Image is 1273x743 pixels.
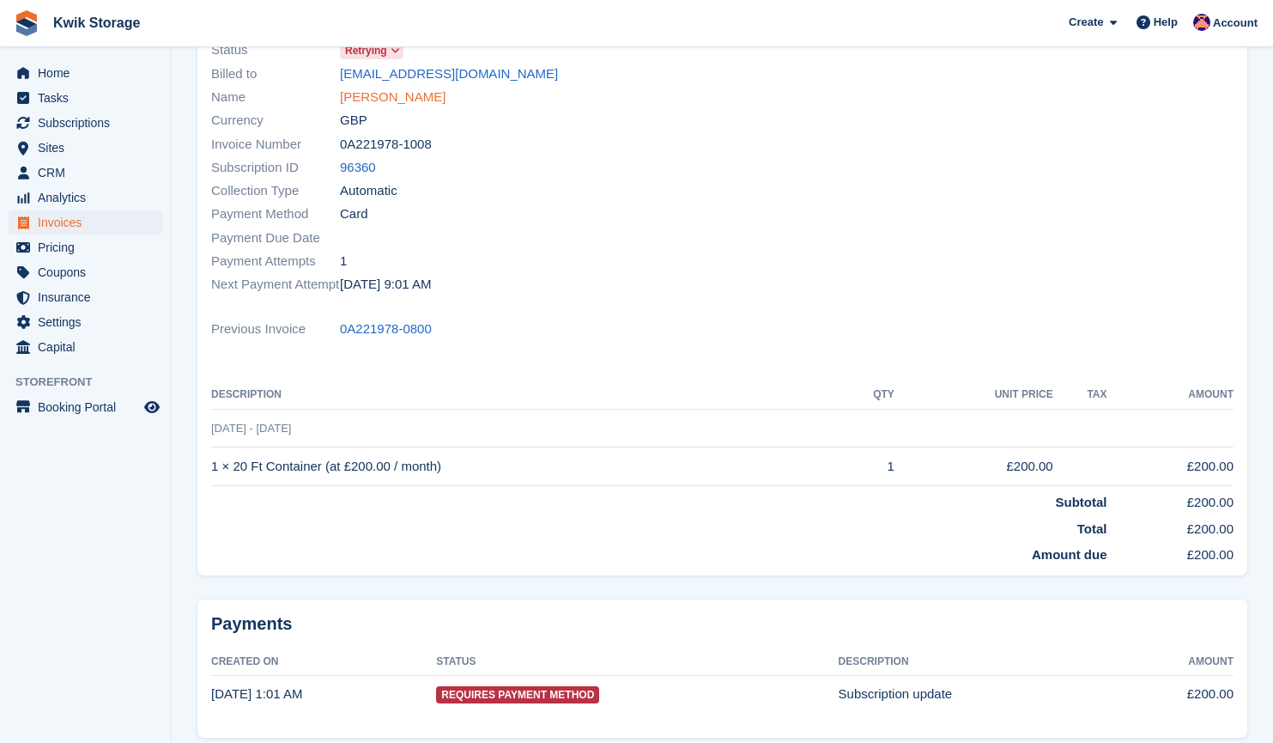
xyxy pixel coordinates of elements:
span: Previous Invoice [211,320,340,339]
a: Preview store [142,397,162,417]
span: 0A221978-1008 [340,135,432,155]
span: Account [1213,15,1258,32]
a: menu [9,235,162,259]
span: Tasks [38,86,141,110]
span: Payment Due Date [211,228,340,248]
span: CRM [38,161,141,185]
span: Payment Method [211,204,340,224]
span: Subscription ID [211,158,340,178]
td: £200.00 [894,448,1053,486]
span: Booking Portal [38,395,141,419]
span: GBP [340,111,367,131]
span: Settings [38,310,141,334]
span: Collection Type [211,181,340,201]
th: Description [839,649,1119,676]
a: menu [9,111,162,135]
a: Retrying [340,40,403,60]
a: menu [9,260,162,284]
span: Home [38,61,141,85]
span: Payment Attempts [211,252,340,271]
a: 96360 [340,158,376,178]
span: Coupons [38,260,141,284]
span: Insurance [38,285,141,309]
h2: Payments [211,613,1234,635]
span: Automatic [340,181,397,201]
strong: Amount due [1032,547,1107,562]
a: menu [9,310,162,334]
a: [PERSON_NAME] [340,88,446,107]
a: menu [9,395,162,419]
span: Help [1154,14,1178,31]
span: Next Payment Attempt [211,275,340,295]
a: menu [9,335,162,359]
span: Status [211,40,340,60]
a: [EMAIL_ADDRESS][DOMAIN_NAME] [340,64,558,84]
td: Subscription update [839,675,1119,713]
td: £200.00 [1107,486,1234,513]
th: Amount [1118,649,1234,676]
span: Capital [38,335,141,359]
td: £200.00 [1107,539,1234,565]
span: Currency [211,111,340,131]
span: Invoice Number [211,135,340,155]
img: Jade Stanley [1193,14,1210,31]
td: £200.00 [1107,448,1234,486]
td: £200.00 [1118,675,1234,713]
time: 2025-08-21 08:01:33 UTC [340,275,431,295]
span: Name [211,88,340,107]
a: menu [9,61,162,85]
th: Amount [1107,381,1234,409]
span: Create [1069,14,1103,31]
th: Unit Price [894,381,1053,409]
a: menu [9,161,162,185]
span: Requires Payment Method [436,686,599,703]
span: Billed to [211,64,340,84]
span: Invoices [38,210,141,234]
td: £200.00 [1107,513,1234,539]
span: 1 [340,252,347,271]
th: Created On [211,649,436,676]
a: 0A221978-0800 [340,320,432,339]
span: Subscriptions [38,111,141,135]
span: Analytics [38,186,141,210]
span: Storefront [15,374,171,391]
th: QTY [837,381,894,409]
strong: Subtotal [1056,495,1107,509]
td: 1 × 20 Ft Container (at £200.00 / month) [211,448,837,486]
span: Card [340,204,368,224]
span: Sites [38,136,141,160]
a: menu [9,186,162,210]
th: Status [436,649,838,676]
a: menu [9,210,162,234]
th: Tax [1053,381,1107,409]
time: 2025-08-19 00:01:29 UTC [211,686,302,701]
span: [DATE] - [DATE] [211,422,291,435]
a: menu [9,285,162,309]
a: menu [9,136,162,160]
a: menu [9,86,162,110]
a: Kwik Storage [46,9,147,37]
strong: Total [1077,521,1107,536]
td: 1 [837,448,894,486]
span: Retrying [345,43,387,58]
img: stora-icon-8386f47178a22dfd0bd8f6a31ec36ba5ce8667c1dd55bd0f319d3a0aa187defe.svg [14,10,39,36]
th: Description [211,381,837,409]
span: Pricing [38,235,141,259]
